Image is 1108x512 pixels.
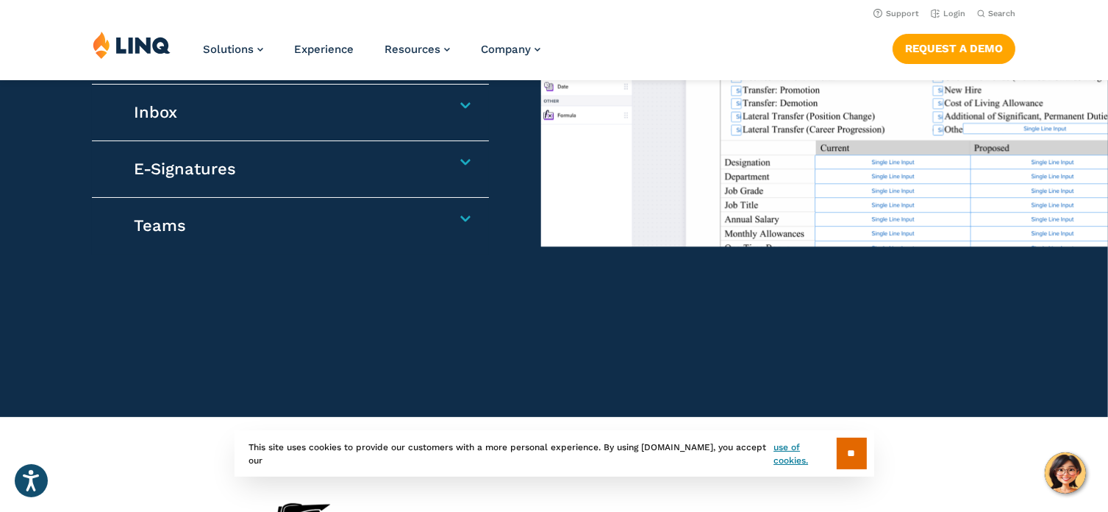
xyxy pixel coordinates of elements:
[203,31,540,79] nav: Primary Navigation
[1045,452,1086,494] button: Hello, have a question? Let’s chat.
[977,8,1015,19] button: Open Search Bar
[385,43,450,56] a: Resources
[203,43,254,56] span: Solutions
[294,43,354,56] a: Experience
[893,31,1015,63] nav: Button Navigation
[134,216,435,236] h4: Teams
[893,34,1015,63] a: Request a Demo
[481,43,531,56] span: Company
[93,31,171,59] img: LINQ | K‑12 Software
[931,9,965,18] a: Login
[134,159,435,179] h4: E-Signatures
[481,43,540,56] a: Company
[385,43,440,56] span: Resources
[203,43,263,56] a: Solutions
[988,9,1015,18] span: Search
[773,441,836,467] a: use of cookies.
[235,430,874,477] div: This site uses cookies to provide our customers with a more personal experience. By using [DOMAIN...
[134,102,435,123] h4: Inbox
[873,9,919,18] a: Support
